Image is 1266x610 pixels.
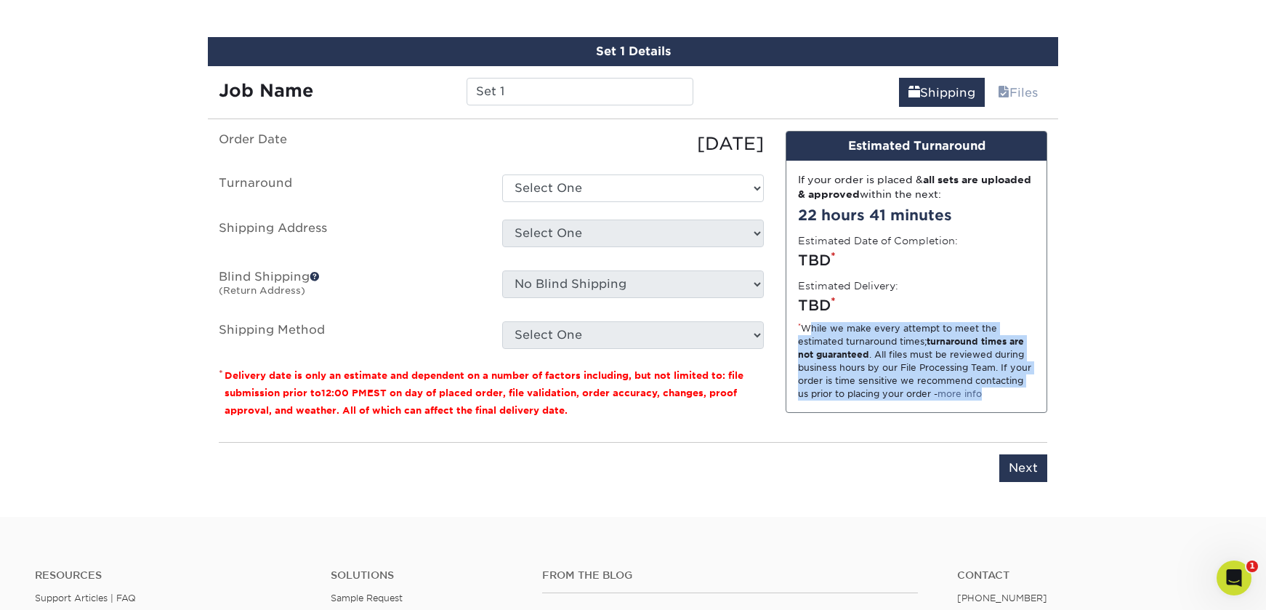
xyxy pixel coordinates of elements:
label: Blind Shipping [208,270,491,304]
a: more info [938,388,982,399]
label: Shipping Method [208,321,491,349]
div: Set 1 Details [208,37,1058,66]
small: Delivery date is only an estimate and dependent on a number of factors including, but not limited... [225,370,743,416]
label: Turnaround [208,174,491,202]
a: [PHONE_NUMBER] [957,593,1047,603]
a: Shipping [899,78,985,107]
span: files [998,86,1009,100]
iframe: Intercom live chat [1217,561,1251,595]
a: Files [988,78,1047,107]
h4: Solutions [331,569,520,582]
span: shipping [908,86,920,100]
span: 1 [1246,561,1258,572]
label: Estimated Date of Completion: [798,233,958,248]
div: If your order is placed & within the next: [798,172,1035,202]
a: Contact [957,569,1231,582]
h4: From the Blog [542,569,917,582]
small: (Return Address) [219,285,305,296]
label: Order Date [208,131,491,157]
h4: Resources [35,569,309,582]
input: Enter a job name [467,78,693,105]
div: TBD [798,294,1035,316]
div: [DATE] [491,131,775,157]
label: Estimated Delivery: [798,278,898,293]
div: Estimated Turnaround [786,132,1047,161]
strong: Job Name [219,80,313,101]
div: While we make every attempt to meet the estimated turnaround times; . All files must be reviewed ... [798,322,1035,401]
span: 12:00 PM [321,388,367,398]
input: Next [999,454,1047,482]
div: 22 hours 41 minutes [798,204,1035,226]
div: TBD [798,249,1035,271]
a: Sample Request [331,593,403,603]
label: Shipping Address [208,220,491,253]
a: Support Articles | FAQ [35,593,136,603]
